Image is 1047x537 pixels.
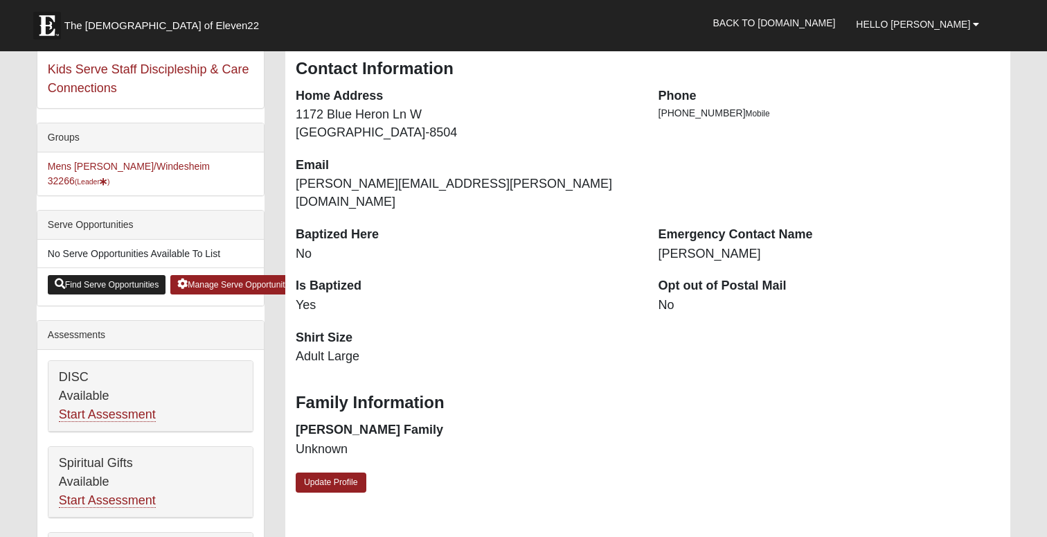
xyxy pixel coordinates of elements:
span: The [DEMOGRAPHIC_DATA] of Eleven22 [64,19,259,33]
li: No Serve Opportunities Available To List [37,240,264,268]
div: Assessments [37,321,264,350]
h3: Family Information [296,393,1000,413]
dd: [PERSON_NAME] [659,245,1001,263]
span: Hello [PERSON_NAME] [856,19,970,30]
dd: No [659,297,1001,315]
dt: Baptized Here [296,226,638,244]
div: Groups [37,123,264,152]
span: Mobile [746,109,770,118]
div: Spiritual Gifts Available [48,447,253,518]
dt: [PERSON_NAME] Family [296,421,638,439]
a: Start Assessment [59,493,156,508]
a: Update Profile [296,473,366,493]
dd: Adult Large [296,348,638,366]
dt: Opt out of Postal Mail [659,277,1001,295]
h3: Contact Information [296,59,1000,79]
dd: Yes [296,297,638,315]
a: Hello [PERSON_NAME] [845,7,990,42]
dt: Emergency Contact Name [659,226,1001,244]
a: Back to [DOMAIN_NAME] [703,6,846,40]
a: Manage Serve Opportunities [170,275,303,294]
a: Find Serve Opportunities [48,275,166,294]
div: DISC Available [48,361,253,432]
dt: Email [296,157,638,175]
img: Eleven22 logo [33,12,61,39]
dt: Home Address [296,87,638,105]
a: Mens [PERSON_NAME]/Windesheim 32266(Leader) [48,161,210,186]
li: [PHONE_NUMBER] [659,106,1001,121]
a: Kids Serve Staff Discipleship & Care Connections [48,62,249,95]
small: (Leader ) [75,177,110,186]
dt: Shirt Size [296,329,638,347]
div: Serve Opportunities [37,211,264,240]
dd: Unknown [296,441,638,459]
dd: [PERSON_NAME][EMAIL_ADDRESS][PERSON_NAME][DOMAIN_NAME] [296,175,638,211]
dt: Is Baptized [296,277,638,295]
dd: No [296,245,638,263]
a: Start Assessment [59,407,156,422]
dd: 1172 Blue Heron Ln W [GEOGRAPHIC_DATA]-8504 [296,106,638,141]
a: The [DEMOGRAPHIC_DATA] of Eleven22 [26,5,303,39]
dt: Phone [659,87,1001,105]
